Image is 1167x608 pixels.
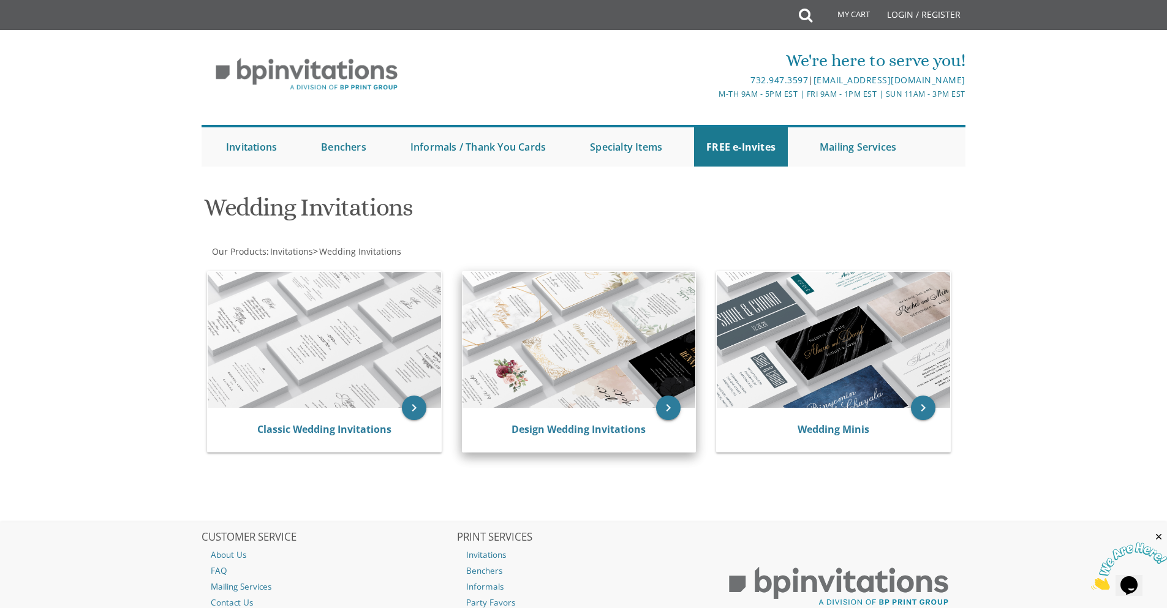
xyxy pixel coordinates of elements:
[457,73,965,88] div: |
[457,579,711,595] a: Informals
[202,563,455,579] a: FAQ
[457,48,965,73] div: We're here to serve you!
[512,422,646,436] a: Design Wedding Invitations
[807,127,908,167] a: Mailing Services
[257,422,391,436] a: Classic Wedding Invitations
[398,127,558,167] a: Informals / Thank You Cards
[318,246,401,257] a: Wedding Invitations
[814,74,965,86] a: [EMAIL_ADDRESS][DOMAIN_NAME]
[811,1,878,32] a: My Cart
[202,246,584,258] div: :
[798,422,869,436] a: Wedding Minis
[313,246,401,257] span: >
[270,246,313,257] span: Invitations
[694,127,788,167] a: FREE e-Invites
[402,396,426,420] a: keyboard_arrow_right
[750,74,808,86] a: 732.947.3597
[269,246,313,257] a: Invitations
[578,127,674,167] a: Specialty Items
[911,396,935,420] a: keyboard_arrow_right
[214,127,289,167] a: Invitations
[208,272,441,408] img: Classic Wedding Invitations
[319,246,401,257] span: Wedding Invitations
[457,547,711,563] a: Invitations
[457,531,711,544] h2: PRINT SERVICES
[1091,531,1167,590] iframe: chat widget
[717,272,950,408] img: Wedding Minis
[202,579,455,595] a: Mailing Services
[309,127,379,167] a: Benchers
[463,272,696,408] img: Design Wedding Invitations
[457,88,965,100] div: M-Th 9am - 5pm EST | Fri 9am - 1pm EST | Sun 11am - 3pm EST
[211,246,266,257] a: Our Products
[202,49,412,100] img: BP Invitation Loft
[202,547,455,563] a: About Us
[656,396,681,420] a: keyboard_arrow_right
[204,194,704,230] h1: Wedding Invitations
[202,531,455,544] h2: CUSTOMER SERVICE
[457,563,711,579] a: Benchers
